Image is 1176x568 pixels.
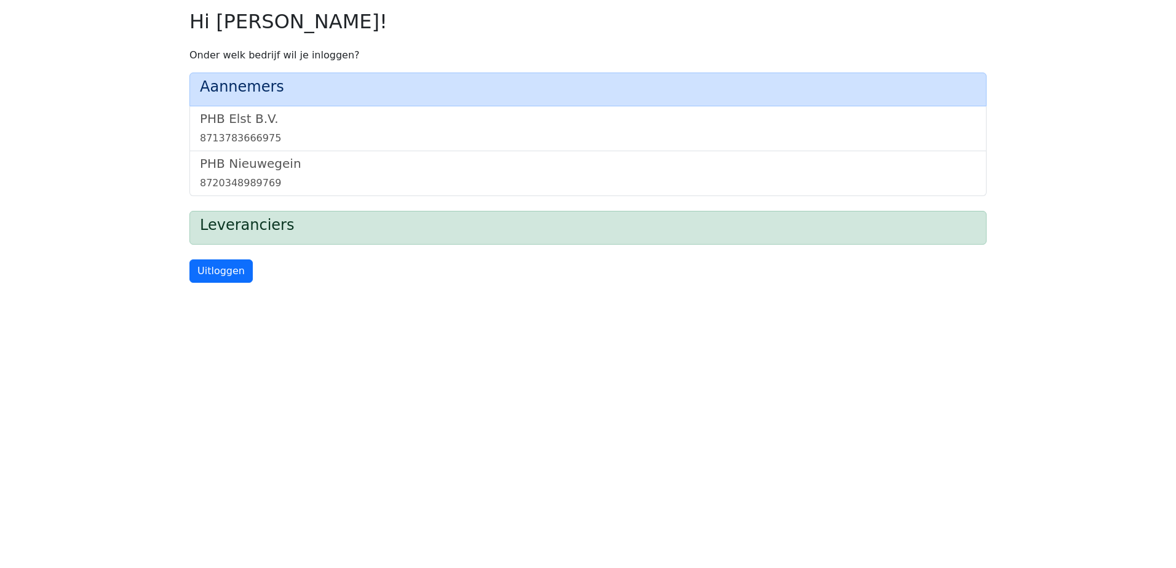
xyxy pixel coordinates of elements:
[189,48,987,63] p: Onder welk bedrijf wil je inloggen?
[200,176,976,191] div: 8720348989769
[189,259,253,283] a: Uitloggen
[200,156,976,171] h5: PHB Nieuwegein
[200,111,976,126] h5: PHB Elst B.V.
[200,216,976,234] h4: Leveranciers
[200,131,976,146] div: 8713783666975
[200,78,976,96] h4: Aannemers
[200,156,976,191] a: PHB Nieuwegein8720348989769
[200,111,976,146] a: PHB Elst B.V.8713783666975
[189,10,987,33] h2: Hi [PERSON_NAME]!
